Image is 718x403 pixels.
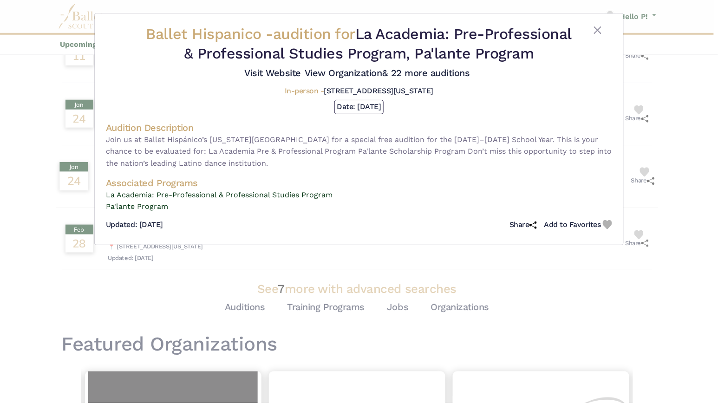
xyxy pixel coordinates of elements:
[146,25,572,62] h2: Ballet Hispanico -
[285,86,324,95] span: In-person -
[106,201,612,213] a: Pa'lante Program
[106,135,612,168] span: Join us at Ballet Hispánico’s [US_STATE][GEOGRAPHIC_DATA] for a special free audition for the [DA...
[324,86,434,95] span: [STREET_ADDRESS][US_STATE]
[382,67,470,78] span: & 22 more auditions
[273,25,355,43] span: audition for
[244,67,301,78] a: Visit Website
[592,25,603,36] button: Close
[184,25,572,62] span: La Academia: Pre-Professional & Professional Studies Program, Pa'lante Program
[106,177,612,189] h4: Associated Programs
[106,122,612,134] h4: Audition Description
[337,102,381,112] h5: Date: [DATE]
[106,189,612,201] a: La Academia: Pre-Professional & Professional Studies Program
[305,67,470,78] a: View Organization& 22 more auditions
[509,220,537,230] h5: Share
[544,220,601,230] h5: Add to Favorites
[106,220,163,230] h5: Updated: [DATE]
